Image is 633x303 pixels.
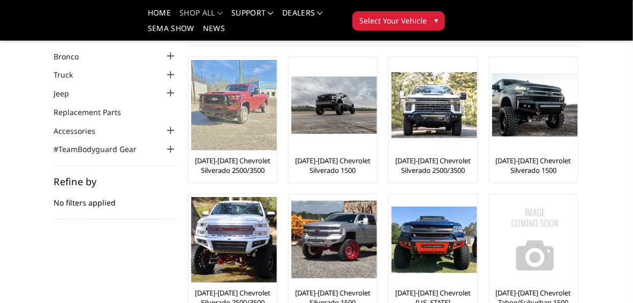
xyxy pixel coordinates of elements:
[54,69,87,80] a: Truck
[203,25,225,40] a: News
[492,197,575,283] a: No Image
[352,11,445,31] button: Select Your Vehicle
[492,197,578,283] img: No Image
[148,25,194,40] a: SEMA Show
[54,107,135,118] a: Replacement Parts
[179,9,223,25] a: shop all
[391,156,474,175] a: [DATE]-[DATE] Chevrolet Silverado 2500/3500
[434,14,438,26] span: ▾
[54,125,109,137] a: Accessories
[54,177,177,186] h5: Refine by
[291,156,374,175] a: [DATE]-[DATE] Chevrolet Silverado 1500
[54,177,177,219] div: No filters applied
[54,143,150,155] a: #TeamBodyguard Gear
[231,9,274,25] a: Support
[54,88,83,99] a: Jeep
[492,156,575,175] a: [DATE]-[DATE] Chevrolet Silverado 1500
[282,9,323,25] a: Dealers
[54,51,93,62] a: Bronco
[359,15,427,26] span: Select Your Vehicle
[579,252,633,303] iframe: Chat Widget
[148,9,171,25] a: Home
[191,156,274,175] a: [DATE]-[DATE] Chevrolet Silverado 2500/3500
